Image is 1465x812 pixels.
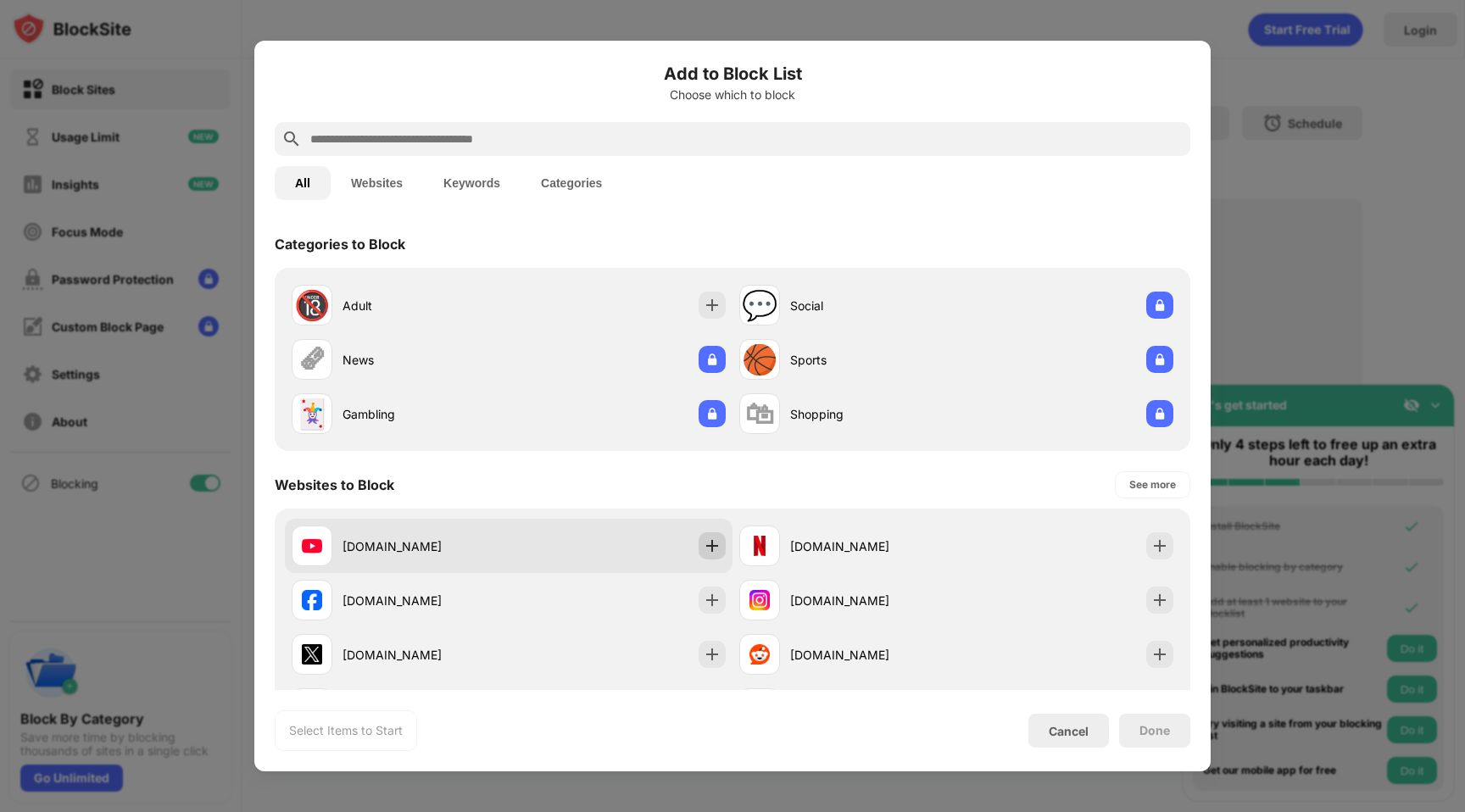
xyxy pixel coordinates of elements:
[302,590,322,610] img: favicons
[790,646,956,664] div: [DOMAIN_NAME]
[343,646,509,664] div: [DOMAIN_NAME]
[343,297,509,314] div: Adult
[790,537,956,555] div: [DOMAIN_NAME]
[331,166,423,200] button: Websites
[343,537,509,555] div: [DOMAIN_NAME]
[749,536,770,556] img: favicons
[275,61,1190,86] h6: Add to Block List
[294,288,330,323] div: 🔞
[302,644,322,665] img: favicons
[298,342,326,377] div: 🗞
[423,166,521,200] button: Keywords
[749,590,770,610] img: favicons
[1129,476,1176,493] div: See more
[1139,724,1170,737] div: Done
[275,476,394,493] div: Websites to Block
[1049,724,1089,738] div: Cancel
[343,592,509,609] div: [DOMAIN_NAME]
[749,644,770,665] img: favicons
[281,129,302,149] img: search.svg
[343,351,509,369] div: News
[343,405,509,423] div: Gambling
[275,236,405,253] div: Categories to Block
[521,166,622,200] button: Categories
[790,592,956,609] div: [DOMAIN_NAME]
[745,397,774,431] div: 🛍
[294,397,330,431] div: 🃏
[790,351,956,369] div: Sports
[790,297,956,314] div: Social
[742,342,777,377] div: 🏀
[302,536,322,556] img: favicons
[289,722,403,739] div: Select Items to Start
[275,166,331,200] button: All
[790,405,956,423] div: Shopping
[275,88,1190,102] div: Choose which to block
[742,288,777,323] div: 💬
